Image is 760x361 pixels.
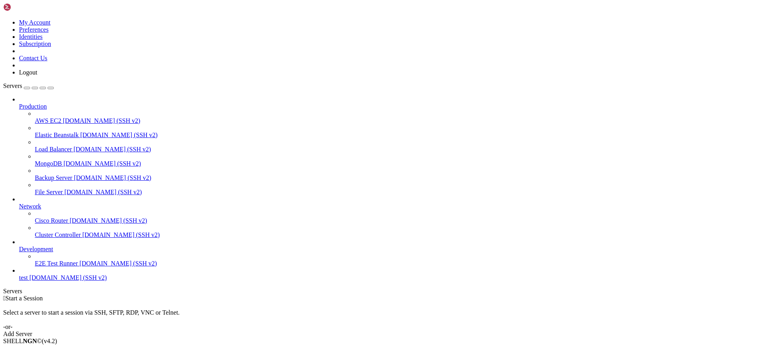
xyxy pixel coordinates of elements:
[63,160,141,167] span: [DOMAIN_NAME] (SSH v2)
[82,231,160,238] span: [DOMAIN_NAME] (SSH v2)
[35,224,757,239] li: Cluster Controller [DOMAIN_NAME] (SSH v2)
[3,338,57,344] span: SHELL ©
[35,189,757,196] a: File Server [DOMAIN_NAME] (SSH v2)
[35,146,72,153] span: Load Balancer
[19,196,757,239] li: Network
[35,217,68,224] span: Cisco Router
[35,260,757,267] a: E2E Test Runner [DOMAIN_NAME] (SSH v2)
[35,132,757,139] a: Elastic Beanstalk [DOMAIN_NAME] (SSH v2)
[19,55,47,61] a: Contact Us
[19,274,757,281] a: test [DOMAIN_NAME] (SSH v2)
[19,103,47,110] span: Production
[35,210,757,224] li: Cisco Router [DOMAIN_NAME] (SSH v2)
[35,174,72,181] span: Backup Server
[19,239,757,267] li: Development
[3,302,757,330] div: Select a server to start a session via SSH, SFTP, RDP, VNC or Telnet. -or-
[19,19,51,26] a: My Account
[19,203,757,210] a: Network
[35,146,757,153] a: Load Balancer [DOMAIN_NAME] (SSH v2)
[19,26,49,33] a: Preferences
[80,132,158,138] span: [DOMAIN_NAME] (SSH v2)
[35,110,757,124] li: AWS EC2 [DOMAIN_NAME] (SSH v2)
[19,103,757,110] a: Production
[35,117,61,124] span: AWS EC2
[19,274,28,281] span: test
[19,69,37,76] a: Logout
[19,96,757,196] li: Production
[42,338,57,344] span: 4.2.0
[3,3,49,11] img: Shellngn
[3,288,757,295] div: Servers
[19,246,53,252] span: Development
[35,181,757,196] li: File Server [DOMAIN_NAME] (SSH v2)
[3,82,22,89] span: Servers
[35,132,79,138] span: Elastic Beanstalk
[19,203,41,210] span: Network
[35,189,63,195] span: File Server
[29,274,107,281] span: [DOMAIN_NAME] (SSH v2)
[35,253,757,267] li: E2E Test Runner [DOMAIN_NAME] (SSH v2)
[35,167,757,181] li: Backup Server [DOMAIN_NAME] (SSH v2)
[19,246,757,253] a: Development
[65,189,142,195] span: [DOMAIN_NAME] (SSH v2)
[74,174,152,181] span: [DOMAIN_NAME] (SSH v2)
[70,217,147,224] span: [DOMAIN_NAME] (SSH v2)
[80,260,157,267] span: [DOMAIN_NAME] (SSH v2)
[35,117,757,124] a: AWS EC2 [DOMAIN_NAME] (SSH v2)
[3,82,54,89] a: Servers
[35,124,757,139] li: Elastic Beanstalk [DOMAIN_NAME] (SSH v2)
[3,295,6,302] span: 
[19,33,43,40] a: Identities
[63,117,141,124] span: [DOMAIN_NAME] (SSH v2)
[6,295,43,302] span: Start a Session
[19,267,757,281] li: test [DOMAIN_NAME] (SSH v2)
[23,338,37,344] b: NGN
[74,146,151,153] span: [DOMAIN_NAME] (SSH v2)
[19,40,51,47] a: Subscription
[35,217,757,224] a: Cisco Router [DOMAIN_NAME] (SSH v2)
[35,160,757,167] a: MongoDB [DOMAIN_NAME] (SSH v2)
[35,153,757,167] li: MongoDB [DOMAIN_NAME] (SSH v2)
[3,330,757,338] div: Add Server
[35,139,757,153] li: Load Balancer [DOMAIN_NAME] (SSH v2)
[35,174,757,181] a: Backup Server [DOMAIN_NAME] (SSH v2)
[35,260,78,267] span: E2E Test Runner
[35,231,757,239] a: Cluster Controller [DOMAIN_NAME] (SSH v2)
[35,160,62,167] span: MongoDB
[35,231,81,238] span: Cluster Controller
